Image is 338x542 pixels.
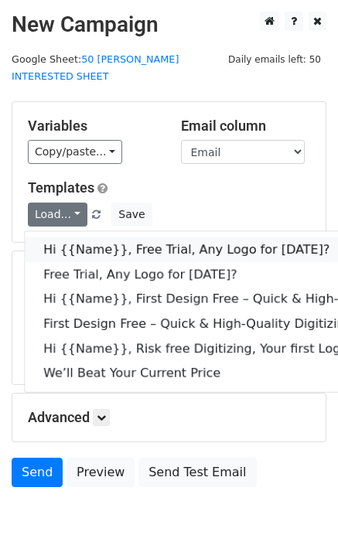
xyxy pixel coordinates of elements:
[138,458,256,487] a: Send Test Email
[28,179,94,196] a: Templates
[28,409,310,426] h5: Advanced
[28,203,87,227] a: Load...
[12,458,63,487] a: Send
[12,53,179,83] small: Google Sheet:
[12,12,326,38] h2: New Campaign
[28,118,158,135] h5: Variables
[111,203,152,227] button: Save
[12,53,179,83] a: 50 [PERSON_NAME] INTERESTED SHEET
[181,118,311,135] h5: Email column
[223,51,326,68] span: Daily emails left: 50
[67,458,135,487] a: Preview
[261,468,338,542] iframe: Chat Widget
[223,53,326,65] a: Daily emails left: 50
[28,140,122,164] a: Copy/paste...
